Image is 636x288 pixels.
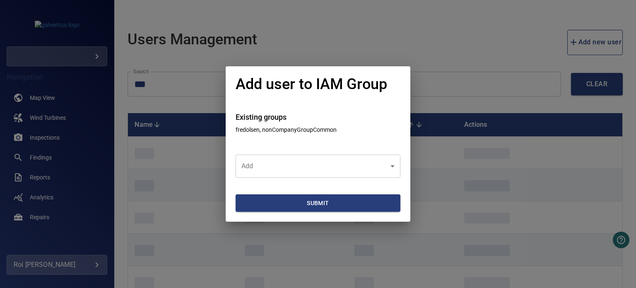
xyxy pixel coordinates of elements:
[236,113,400,121] h4: Existing groups
[239,198,397,208] span: Submit
[236,126,400,134] p: fredolsen, nonCompanyGroupCommon
[236,76,387,93] h1: Add user to IAM Group
[236,155,400,178] div: ​
[236,194,400,212] button: Submit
